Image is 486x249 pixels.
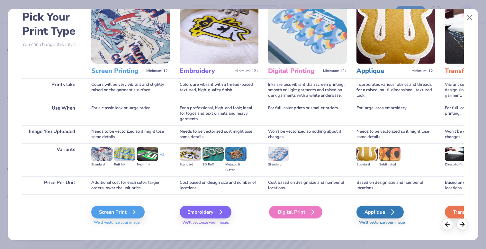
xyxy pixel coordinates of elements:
span: We'll vectorize your image. [356,220,435,225]
img: Standard [268,147,289,161]
div: Won't be vectorized so nothing about it changes [268,125,347,143]
div: For a professional, high-end look; ideal for logos and text on hats and heavy garments. [180,102,258,125]
span: Minimum: 12+ [411,69,435,73]
div: Based on design size and number of locations. [356,176,435,194]
span: We'll vectorize your image. [180,220,258,225]
h2: Pick Your Print Type [22,10,82,38]
div: 3D Puff [203,162,224,167]
h3: Screen Printing [91,67,144,75]
img: Metallic & Glitter [225,147,247,161]
div: Embroidery [180,206,231,218]
div: Puff Ink [114,162,135,167]
span: Minimum: 12+ [235,69,258,73]
div: Use When [22,102,82,125]
h3: Embroidery [180,67,232,75]
div: Direct-to-film [445,162,466,167]
span: Minimum: 12+ [146,69,170,73]
img: Neon Ink [137,147,158,161]
div: Prints Like [22,78,82,102]
div: Standard [268,162,289,167]
div: Colors will be very vibrant and slightly raised on the garment's surface. [91,78,170,102]
div: Cost based on design size and number of locations. [180,176,258,194]
div: For full-color prints or smaller orders. [268,102,347,125]
div: Sublimated [379,162,401,167]
div: Digital Print [269,206,322,218]
div: Colors are vibrant with a thread-based textured, high-quality finish. [180,78,258,102]
div: Inks are less vibrant than screen printing; smooth on light garments and raised on dark garments ... [268,78,347,102]
div: Metallic & Glitter [225,162,247,173]
div: Cost based on design size and number of locations. [268,176,347,194]
div: Image You Uploaded [22,125,82,143]
img: Standard [180,147,201,161]
img: Standard [356,147,378,161]
button: Close [464,12,476,24]
div: Neon Ink [137,162,158,167]
div: For a classic look or large order. [91,102,170,125]
div: Standard [91,162,113,167]
div: Additional cost for each color; larger orders lower the unit price. [91,176,170,194]
img: Standard [91,147,113,161]
div: Incorporates various fabrics and threads for a raised, multi-dimensional, textured look. [356,78,435,102]
h3: Applique [356,67,409,75]
img: Puff Ink [114,147,135,161]
img: Direct-to-film [445,147,466,161]
div: Price Per Unit [22,176,82,194]
div: Screen Print [91,206,145,218]
div: Variants [22,143,82,176]
span: We'll vectorize your image. [91,220,170,225]
div: Standard [180,162,201,167]
img: Sublimated [379,147,401,161]
div: Needs to be vectorized so it might lose some details [356,125,435,143]
div: Applique [356,206,404,218]
p: You can change this later. [22,42,82,47]
span: Minimum: 12+ [323,69,347,73]
div: + 3 [160,152,164,163]
div: Needs to be vectorized so it might lose some details [91,125,170,143]
div: For large-area embroidery. [356,102,435,125]
h3: Digital Printing [268,67,320,75]
img: 3D Puff [203,147,224,161]
div: Needs to be vectorized so it might lose some details [180,125,258,143]
div: Standard [356,162,378,167]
